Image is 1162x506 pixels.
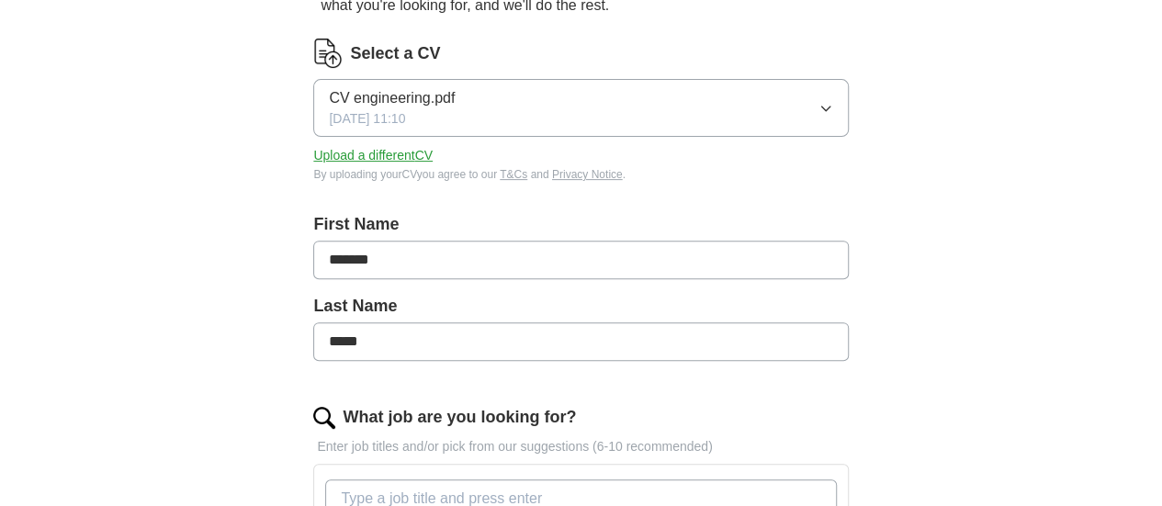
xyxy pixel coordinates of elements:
[313,407,335,429] img: search.png
[500,168,527,181] a: T&Cs
[350,41,440,66] label: Select a CV
[313,294,848,319] label: Last Name
[329,109,405,129] span: [DATE] 11:10
[313,212,848,237] label: First Name
[313,166,848,183] div: By uploading your CV you agree to our and .
[313,79,848,137] button: CV engineering.pdf[DATE] 11:10
[552,168,623,181] a: Privacy Notice
[343,405,576,430] label: What job are you looking for?
[313,146,433,165] button: Upload a differentCV
[329,87,455,109] span: CV engineering.pdf
[313,437,848,456] p: Enter job titles and/or pick from our suggestions (6-10 recommended)
[313,39,343,68] img: CV Icon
